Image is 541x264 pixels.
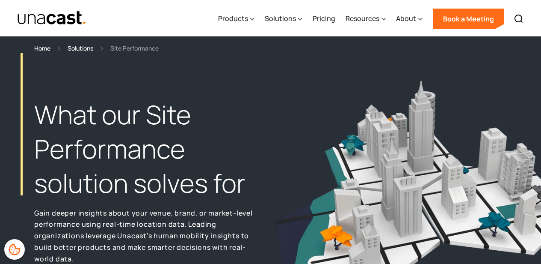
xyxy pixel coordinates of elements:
h1: What our Site Performance solution solves for [34,98,254,200]
div: Cookie Preferences [4,239,25,260]
div: Products [218,1,254,36]
div: Solutions [265,13,296,24]
div: About [396,13,416,24]
div: Site Performance [110,43,159,53]
div: About [396,1,423,36]
a: Book a Meeting [433,9,504,29]
div: Products [218,13,248,24]
img: Search icon [514,14,524,24]
img: Unacast text logo [17,11,87,26]
div: Resources [346,13,379,24]
a: Pricing [313,1,335,36]
a: home [17,11,87,26]
a: Home [34,43,50,53]
a: Solutions [68,43,93,53]
div: Resources [346,1,386,36]
div: Solutions [265,1,302,36]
